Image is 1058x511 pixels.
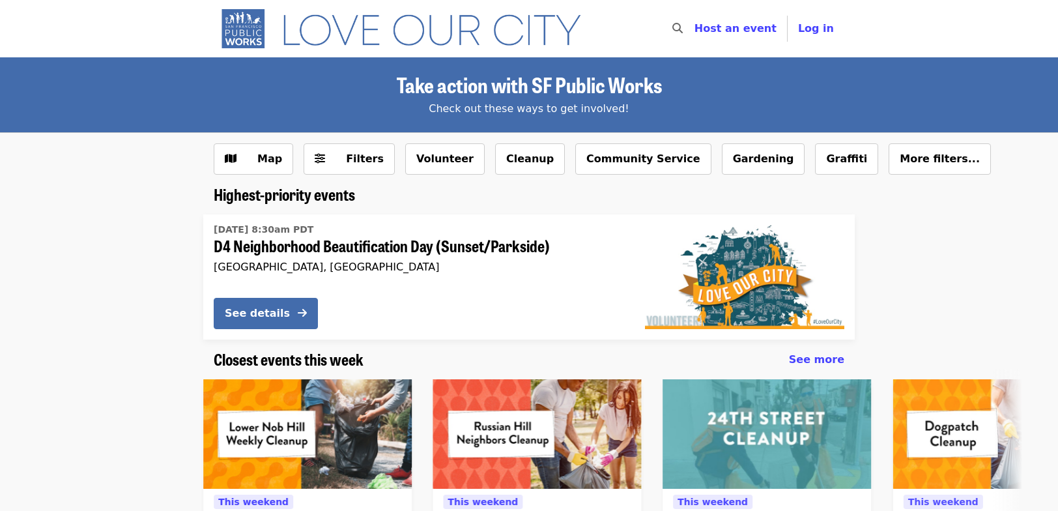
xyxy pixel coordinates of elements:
span: This weekend [678,497,748,507]
button: Gardening [722,143,805,175]
span: Closest events this week [214,347,364,370]
button: Community Service [575,143,711,175]
i: arrow-right icon [298,307,307,319]
div: Check out these ways to get involved! [214,101,844,117]
span: Take action with SF Public Works [397,69,662,100]
button: Log in [788,16,844,42]
i: sliders-h icon [315,153,325,165]
button: See details [214,298,318,329]
img: 24th Street Cleanup organized by SF Public Works [663,379,871,489]
span: See more [789,353,844,366]
span: Log in [798,22,834,35]
span: This weekend [218,497,289,507]
div: Closest events this week [203,350,855,369]
span: Map [257,153,282,165]
img: SF Public Works - Home [214,8,600,50]
time: [DATE] 8:30am PDT [214,223,313,237]
input: Search [691,13,701,44]
button: Filters (0 selected) [304,143,395,175]
span: Highest-priority events [214,182,355,205]
button: Volunteer [405,143,485,175]
i: map icon [225,153,236,165]
a: Host an event [694,22,777,35]
span: This weekend [448,497,518,507]
button: Graffiti [815,143,878,175]
div: [GEOGRAPHIC_DATA], [GEOGRAPHIC_DATA] [214,261,624,273]
span: More filters... [900,153,980,165]
img: Lower Nob Hill Weekly Cleanup organized by Together SF [203,379,412,489]
button: Cleanup [495,143,565,175]
button: More filters... [889,143,991,175]
div: See details [225,306,290,321]
a: See details for "D4 Neighborhood Beautification Day (Sunset/Parkside)" [203,214,855,340]
img: Russian Hill Neighbors Cleanup organized by Together SF [433,379,641,489]
i: search icon [672,22,683,35]
span: D4 Neighborhood Beautification Day (Sunset/Parkside) [214,237,624,255]
button: Show map view [214,143,293,175]
span: This weekend [908,497,979,507]
a: See more [789,352,844,368]
span: Filters [346,153,384,165]
a: Closest events this week [214,350,364,369]
img: D4 Neighborhood Beautification Day (Sunset/Parkside) organized by SF Public Works [645,225,844,329]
